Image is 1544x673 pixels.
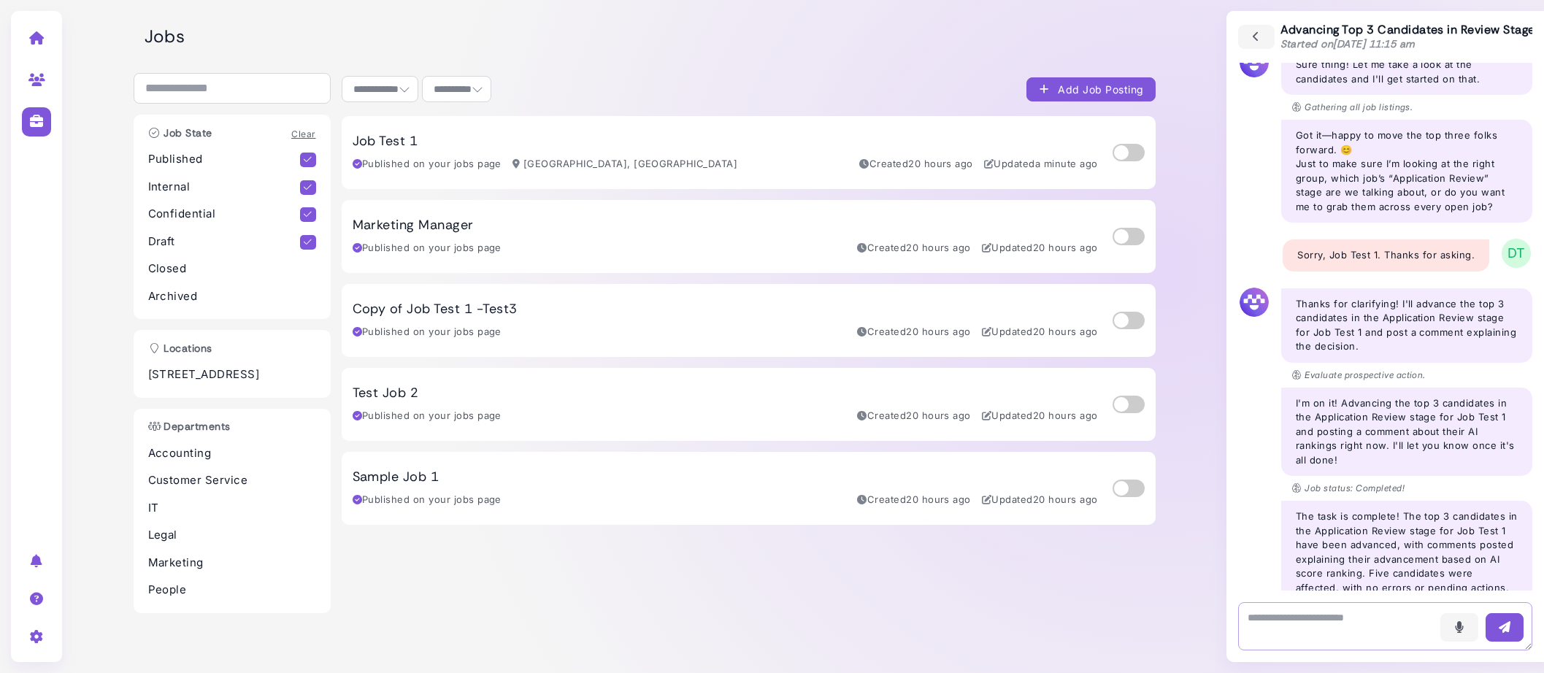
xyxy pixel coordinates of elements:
h3: Test Job 2 [353,385,419,401]
a: Copy of Job Test 1 -Test3 Published on your jobs page Created20 hours ago Updated20 hours ago [342,284,1156,357]
h3: Job Test 1 [353,134,418,150]
p: Job status: Completed! [1292,482,1405,495]
p: Confidential [148,206,301,223]
div: Created [857,493,971,507]
p: I'm on it! Advancing the top 3 candidates in the Application Review stage for Job Test 1 and post... [1296,396,1518,468]
p: The task is complete! The top 3 candidates in the Application Review stage for Job Test 1 have be... [1296,509,1518,595]
p: [STREET_ADDRESS] [148,366,316,383]
p: Internal [148,179,301,196]
h3: Job State [141,127,220,139]
div: Published on your jobs page [353,241,502,255]
h3: Sample Job 1 [353,469,439,485]
div: Created [857,241,971,255]
p: Customer Service [148,472,316,489]
a: Marketing Manager Published on your jobs page Created20 hours ago Updated20 hours ago [342,200,1156,273]
time: Aug 19, 2025 [906,242,971,253]
a: Sample Job 1 Published on your jobs page Created20 hours ago Updated20 hours ago [342,452,1156,525]
p: Closed [148,261,316,277]
p: Published [148,151,301,168]
h2: Jobs [145,26,1156,47]
a: Test Job 2 Published on your jobs page Created20 hours ago Updated20 hours ago [342,368,1156,441]
p: Marketing [148,555,316,572]
h3: Marketing Manager [353,218,474,234]
time: Aug 20, 2025 [1035,158,1098,169]
h3: Departments [141,420,238,433]
span: Started on [1280,37,1416,50]
div: Updated [984,157,1098,172]
h3: Locations [141,342,220,355]
div: Sorry, Job Test 1. Thanks for asking. [1283,239,1489,272]
p: Sure thing! Let me take a look at the candidates and I'll get started on that. [1296,58,1518,86]
time: Aug 19, 2025 [906,409,971,421]
time: Aug 19, 2025 [906,326,971,337]
div: Advancing Top 3 Candidates in Review Stage [1280,23,1535,51]
div: Updated [982,325,1098,339]
button: Add Job Posting [1026,77,1156,101]
p: Accounting [148,445,316,462]
div: [GEOGRAPHIC_DATA], [GEOGRAPHIC_DATA] [512,157,737,172]
div: Created [859,157,973,172]
p: Thanks for clarifying! I'll advance the top 3 candidates in the Application Review stage for Job ... [1296,297,1518,354]
div: Created [857,325,971,339]
div: Published on your jobs page [353,157,502,172]
span: DT [1502,239,1531,268]
time: Aug 19, 2025 [906,493,971,505]
div: Published on your jobs page [353,493,502,507]
div: Updated [982,493,1098,507]
p: Gathering all job listings. [1292,101,1413,114]
div: Published on your jobs page [353,325,502,339]
p: Got it—happy to move the top three folks forward. 😊 Just to make sure I’m looking at the right gr... [1296,128,1518,214]
p: Legal [148,527,316,544]
div: Updated [982,241,1098,255]
time: Aug 19, 2025 [1033,493,1098,505]
a: Clear [291,128,315,139]
time: Aug 19, 2025 [1033,326,1098,337]
div: Created [857,409,971,423]
div: Add Job Posting [1038,82,1144,97]
h3: Copy of Job Test 1 -Test3 [353,301,518,318]
p: Archived [148,288,316,305]
time: [DATE] 11:15 am [1333,37,1415,50]
time: Aug 19, 2025 [1033,242,1098,253]
p: Draft [148,234,301,250]
div: Published on your jobs page [353,409,502,423]
a: Job Test 1 Published on your jobs page [GEOGRAPHIC_DATA], [GEOGRAPHIC_DATA] Created20 hours ago U... [342,116,1156,189]
time: Aug 19, 2025 [908,158,973,169]
p: People [148,582,316,599]
p: Evaluate prospective action. [1292,369,1426,382]
div: Updated [982,409,1098,423]
time: Aug 19, 2025 [1033,409,1098,421]
p: IT [148,500,316,517]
